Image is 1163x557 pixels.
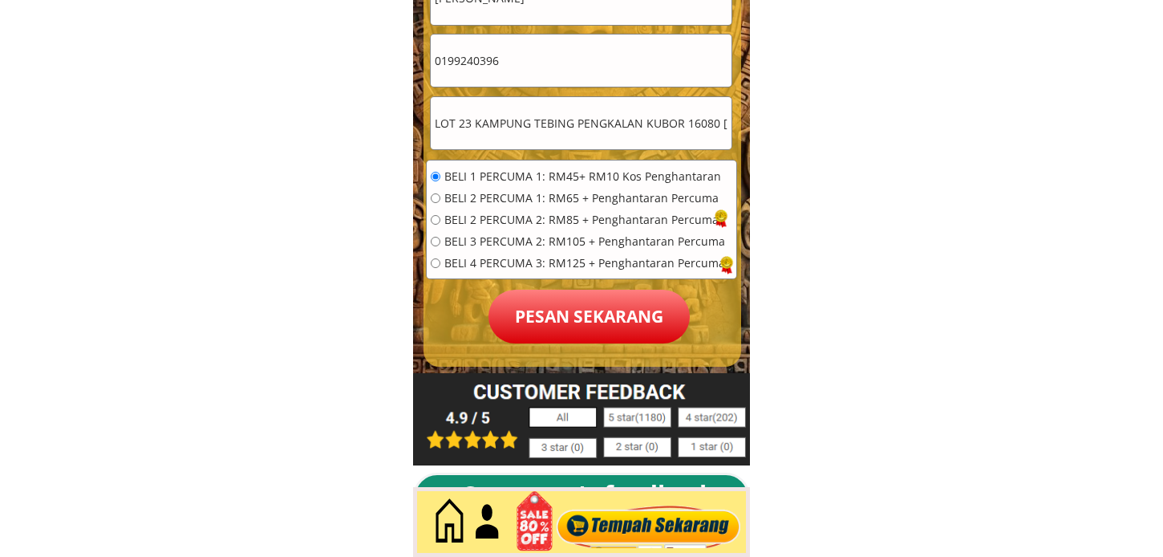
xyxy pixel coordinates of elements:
span: BELI 4 PERCUMA 3: RM125 + Penghantaran Percuma [444,258,725,269]
span: BELI 2 PERCUMA 1: RM65 + Penghantaran Percuma [444,193,725,204]
input: Telefon [431,35,731,87]
div: Customer's feedback [461,475,727,514]
span: BELI 2 PERCUMA 2: RM85 + Penghantaran Percuma [444,214,725,226]
input: Alamat [431,97,731,149]
span: BELI 1 PERCUMA 1: RM45+ RM10 Kos Penghantaran [444,171,725,182]
span: BELI 3 PERCUMA 2: RM105 + Penghantaran Percuma [444,236,725,247]
p: Pesan sekarang [488,290,690,344]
